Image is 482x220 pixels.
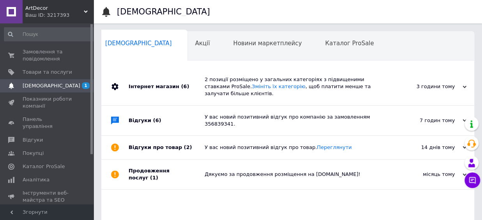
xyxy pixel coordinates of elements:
[23,137,43,144] span: Відгуки
[23,163,65,170] span: Каталог ProSale
[23,48,72,62] span: Замовлення та повідомлення
[25,12,94,19] div: Ваш ID: 3217393
[205,76,388,98] div: 2 позиції розміщено у загальних категоріях з підвищеними ставками ProSale. , щоб платити менше та...
[388,117,466,124] div: 7 годин тому
[23,69,72,76] span: Товари та послуги
[129,106,205,135] div: Відгуки
[129,160,205,189] div: Продовження послуг
[205,144,388,151] div: У вас новий позитивний відгук про товар.
[4,27,96,41] input: Пошук
[23,190,72,204] span: Інструменти веб-майстра та SEO
[388,171,466,178] div: місяць тому
[205,114,388,128] div: У вас новий позитивний відгук про компанію за замовленням 356839341.
[25,5,84,12] span: ArtDecor
[184,144,192,150] span: (2)
[23,82,80,89] span: [DEMOGRAPHIC_DATA]
[23,96,72,110] span: Показники роботи компанії
[129,136,205,159] div: Відгуки про товар
[23,116,72,130] span: Панель управління
[129,68,205,105] div: Інтернет магазин
[233,40,302,47] span: Новини маркетплейсу
[82,82,90,89] span: 1
[195,40,210,47] span: Акції
[388,144,466,151] div: 14 днів тому
[117,7,210,16] h1: [DEMOGRAPHIC_DATA]
[388,83,466,90] div: 3 години тому
[181,83,189,89] span: (6)
[252,83,305,89] a: Змініть їх категорію
[23,150,44,157] span: Покупці
[153,117,161,123] span: (6)
[464,172,480,188] button: Чат з покупцем
[317,144,351,150] a: Переглянути
[23,176,49,183] span: Аналітика
[150,175,158,181] span: (1)
[325,40,374,47] span: Каталог ProSale
[205,171,388,178] div: Дякуємо за продовження розміщення на [DOMAIN_NAME]!
[105,40,172,47] span: [DEMOGRAPHIC_DATA]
